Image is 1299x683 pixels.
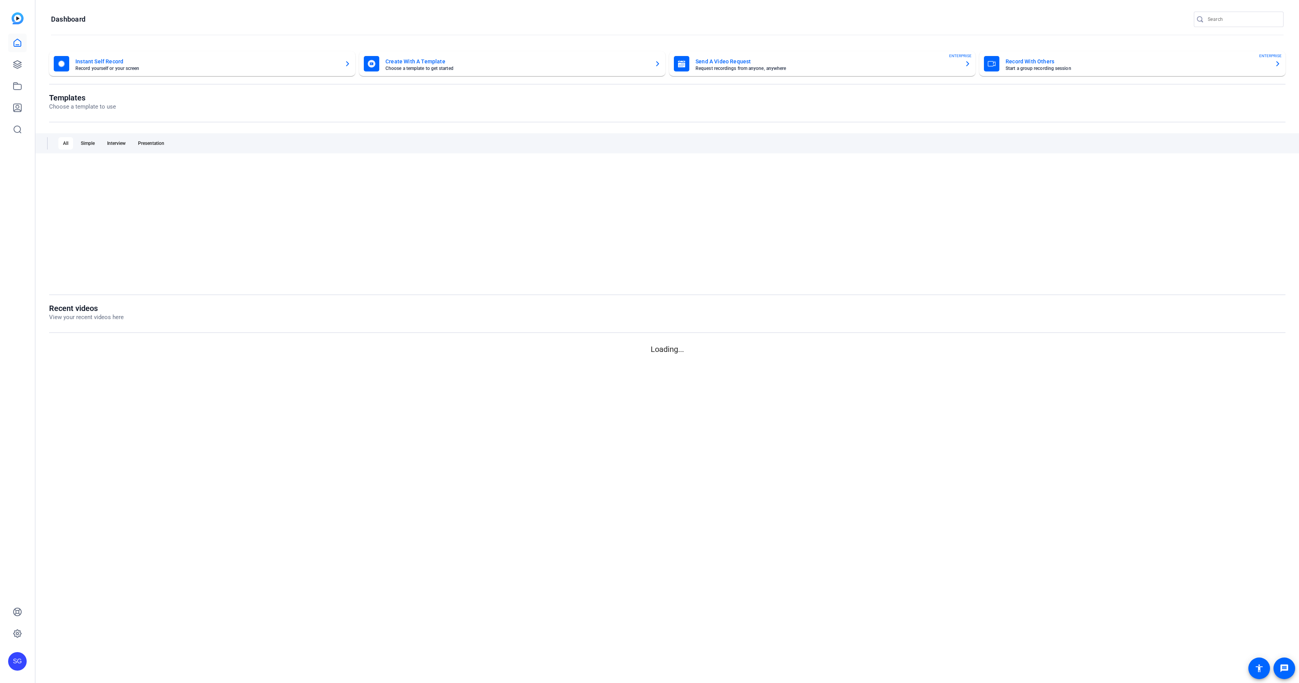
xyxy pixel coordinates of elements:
p: Choose a template to use [49,102,116,111]
button: Instant Self RecordRecord yourself or your screen [49,51,355,76]
mat-card-title: Instant Self Record [75,57,338,66]
button: Send A Video RequestRequest recordings from anyone, anywhereENTERPRISE [669,51,975,76]
button: Record With OthersStart a group recording sessionENTERPRISE [979,51,1285,76]
mat-card-title: Send A Video Request [696,57,958,66]
span: ENTERPRISE [1259,53,1282,59]
p: Loading... [49,343,1285,355]
p: View your recent videos here [49,313,124,322]
mat-card-title: Record With Others [1006,57,1268,66]
mat-card-subtitle: Request recordings from anyone, anywhere [696,66,958,71]
h1: Recent videos [49,304,124,313]
div: Interview [102,137,130,150]
mat-card-subtitle: Choose a template to get started [385,66,648,71]
div: SG [8,652,27,671]
h1: Templates [49,93,116,102]
mat-icon: accessibility [1255,664,1264,673]
div: Simple [76,137,99,150]
mat-card-subtitle: Record yourself or your screen [75,66,338,71]
div: All [58,137,73,150]
mat-icon: message [1280,664,1289,673]
img: blue-gradient.svg [12,12,24,24]
mat-card-title: Create With A Template [385,57,648,66]
h1: Dashboard [51,15,85,24]
input: Search [1208,15,1277,24]
button: Create With A TemplateChoose a template to get started [359,51,665,76]
mat-card-subtitle: Start a group recording session [1006,66,1268,71]
span: ENTERPRISE [949,53,972,59]
div: Presentation [133,137,169,150]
